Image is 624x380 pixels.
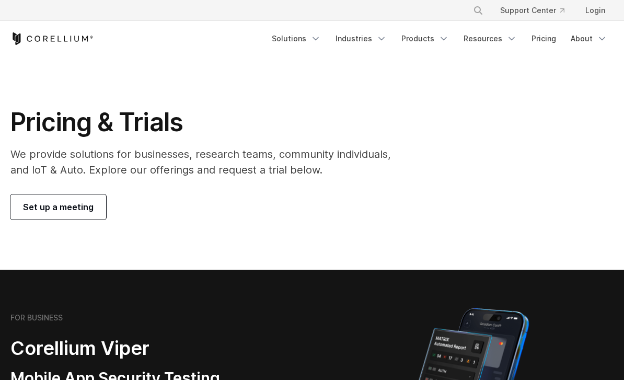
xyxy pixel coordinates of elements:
[23,201,94,213] span: Set up a meeting
[10,337,262,360] h2: Corellium Viper
[10,146,406,178] p: We provide solutions for businesses, research teams, community individuals, and IoT & Auto. Explo...
[395,29,455,48] a: Products
[10,107,406,138] h1: Pricing & Trials
[10,194,106,220] a: Set up a meeting
[10,313,63,323] h6: FOR BUSINESS
[525,29,562,48] a: Pricing
[469,1,488,20] button: Search
[564,29,614,48] a: About
[492,1,573,20] a: Support Center
[265,29,614,48] div: Navigation Menu
[265,29,327,48] a: Solutions
[10,32,94,45] a: Corellium Home
[457,29,523,48] a: Resources
[329,29,393,48] a: Industries
[460,1,614,20] div: Navigation Menu
[577,1,614,20] a: Login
